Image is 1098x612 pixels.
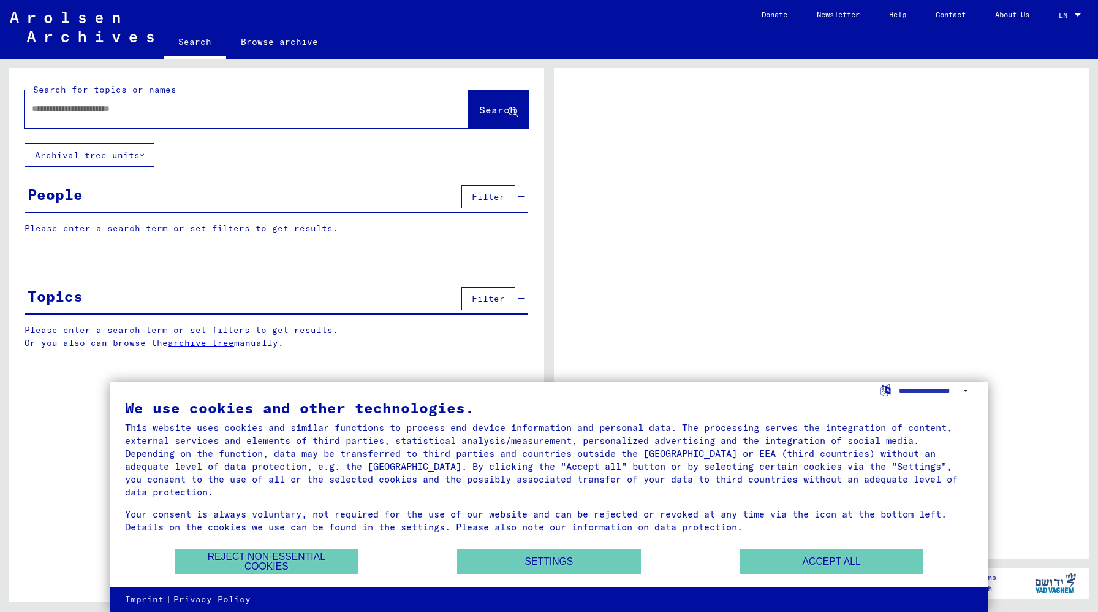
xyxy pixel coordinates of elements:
[125,594,164,606] a: Imprint
[740,549,923,574] button: Accept all
[28,285,83,307] div: Topics
[25,324,529,350] p: Please enter a search term or set filters to get results. Or you also can browse the manually.
[173,594,251,606] a: Privacy Policy
[461,185,515,208] button: Filter
[226,27,333,56] a: Browse archive
[28,183,83,205] div: People
[472,293,505,304] span: Filter
[1059,11,1072,20] span: EN
[125,421,973,499] div: This website uses cookies and similar functions to process end device information and personal da...
[25,143,154,167] button: Archival tree units
[168,337,234,348] a: archive tree
[175,549,358,574] button: Reject non-essential cookies
[33,84,176,95] mat-label: Search for topics or names
[1032,568,1078,599] img: yv_logo.png
[125,400,973,415] div: We use cookies and other technologies.
[469,90,529,128] button: Search
[10,12,154,42] img: Arolsen_neg.svg
[479,104,516,116] span: Search
[472,191,505,202] span: Filter
[25,222,528,235] p: Please enter a search term or set filters to get results.
[164,27,226,59] a: Search
[461,287,515,310] button: Filter
[125,508,973,534] div: Your consent is always voluntary, not required for the use of our website and can be rejected or ...
[457,549,641,574] button: Settings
